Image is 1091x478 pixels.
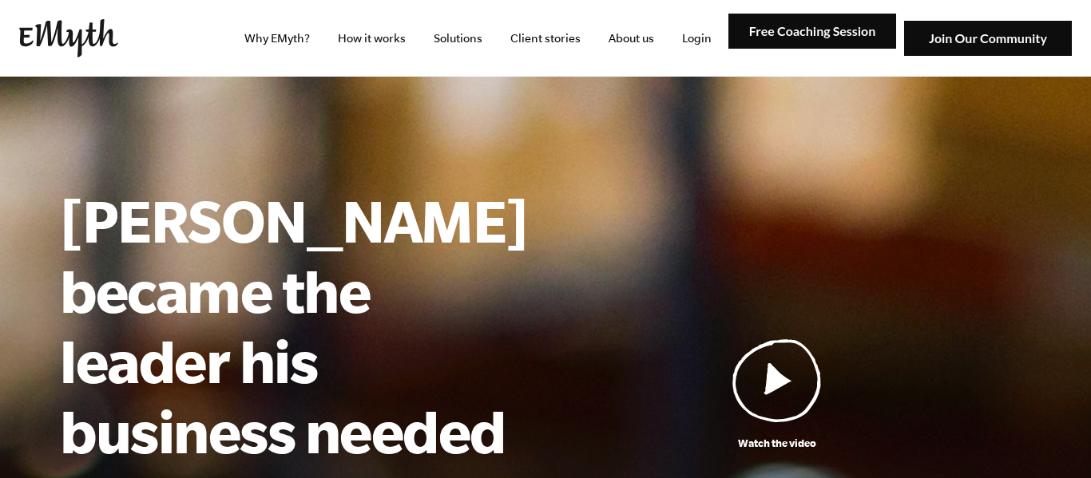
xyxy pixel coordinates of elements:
img: Play Video [732,338,822,422]
p: Watch the video [523,435,1031,452]
iframe: Chat Widget [1011,401,1091,478]
a: Watch the video [523,338,1031,452]
img: Join Our Community [904,21,1072,57]
img: Free Coaching Session [728,14,896,49]
img: EMyth [19,19,118,57]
